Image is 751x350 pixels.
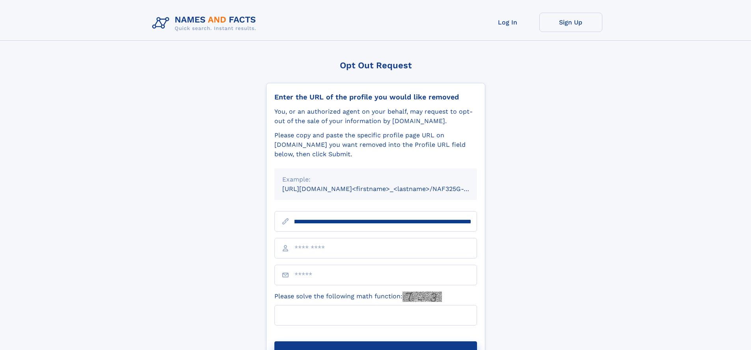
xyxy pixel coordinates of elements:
[149,13,263,34] img: Logo Names and Facts
[274,292,442,302] label: Please solve the following math function:
[266,60,485,70] div: Opt Out Request
[476,13,539,32] a: Log In
[274,107,477,126] div: You, or an authorized agent on your behalf, may request to opt-out of the sale of your informatio...
[282,175,469,184] div: Example:
[274,131,477,159] div: Please copy and paste the specific profile page URL on [DOMAIN_NAME] you want removed into the Pr...
[274,93,477,101] div: Enter the URL of the profile you would like removed
[282,185,492,193] small: [URL][DOMAIN_NAME]<firstname>_<lastname>/NAF325G-xxxxxxxx
[539,13,602,32] a: Sign Up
